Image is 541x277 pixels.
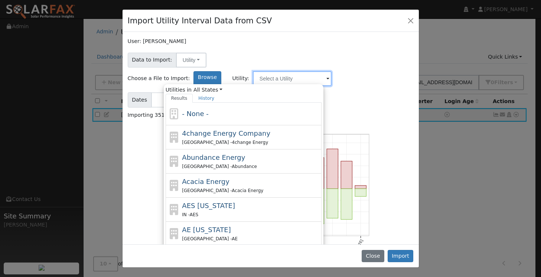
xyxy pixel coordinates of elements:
[232,188,263,193] span: Acacia Energy
[232,164,257,169] span: Abundance
[355,185,366,189] rect: onclick=""
[182,140,232,145] span: [GEOGRAPHIC_DATA] -
[362,250,384,263] button: Close
[253,71,332,86] input: Select a Utility
[313,158,324,189] rect: onclick=""
[182,154,245,161] span: Abundance Energy
[128,53,176,67] span: Data to Import:
[182,110,208,118] span: - None -
[232,140,268,145] span: 4change Energy
[182,236,232,241] span: [GEOGRAPHIC_DATA] -
[388,250,414,263] button: Import
[232,236,238,241] span: AE
[232,75,249,82] span: Utility:
[182,188,232,193] span: [GEOGRAPHIC_DATA] -
[182,178,229,185] span: Acacia Energy
[190,212,198,217] span: AES
[327,149,338,189] rect: onclick=""
[182,129,270,137] span: 4change Energy Company
[166,86,322,94] span: Utilities in
[176,53,206,67] button: Utility
[193,86,222,94] a: All States
[128,75,190,82] span: Choose a File to Import:
[341,161,352,188] rect: onclick=""
[341,189,352,220] rect: onclick=""
[405,15,416,26] button: Close
[193,94,220,103] a: History
[166,94,193,103] a: Results
[182,164,232,169] span: [GEOGRAPHIC_DATA] -
[182,212,189,217] span: IN -
[327,189,338,218] rect: onclick=""
[182,202,235,210] span: AES [US_STATE]
[355,189,366,197] rect: onclick=""
[193,71,221,86] label: Browse
[128,111,414,119] div: Importing 35136 data points
[128,37,186,45] label: User: [PERSON_NAME]
[128,92,151,108] span: Dates
[128,15,272,27] h4: Import Utility Interval Data from CSV
[182,226,231,234] span: AE [US_STATE]
[313,189,324,224] rect: onclick=""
